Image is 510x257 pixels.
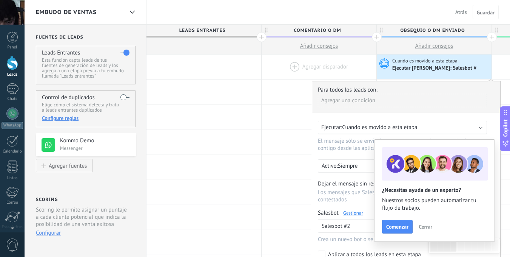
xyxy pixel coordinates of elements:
h4: Control de duplicados [42,94,95,101]
div: Crea un nuevo bot o selecciona uno existente [318,236,487,243]
span: Nuestros socios pueden automatizar tu flujo de trabajo. [382,197,487,212]
div: Listas [2,176,23,181]
p: Elige cómo el sistema detecta y trata a leads entrantes duplicados [42,102,129,113]
h4: Leads Entrantes [42,49,80,56]
span: Obsequio o DM enviado [377,25,488,36]
span: Leads Entrantes [146,25,257,36]
div: Configure reglas [42,115,129,121]
div: Panel [2,45,23,50]
p: Los mensajes que Salesbot responda aparecerán como no contestados [318,189,487,203]
div: Agregar una condición [318,94,487,107]
div: Correo [2,200,23,205]
span: Guardar [477,10,495,15]
div: Agregar fuentes [49,162,87,169]
div: WhatsApp [2,122,23,129]
div: Leads [2,72,23,77]
span: Comentario o DM [262,25,373,36]
button: Configurar [36,229,61,237]
div: Calendario [2,149,23,154]
span: Cuando es movido a esta etapa [342,124,417,131]
div: Leads Entrantes [146,25,261,36]
p: Siempre [338,162,470,170]
p: Esta función capta leads de tus fuentes de generación de leads y los agrega a una etapa previa a ... [42,58,129,79]
span: Dejar el mensaje sin respuesta [318,180,392,187]
span: Cerrar [419,224,432,229]
button: Guardar [473,5,499,19]
div: Chats [2,97,23,101]
button: Comenzar [382,220,413,234]
p: Scoring le permite asignar un puntaje a cada cliente potencial que indica la posibilidad de una v... [36,206,130,228]
span: Copilot [502,119,509,137]
h2: Fuentes de leads [36,34,136,40]
h2: Scoring [36,197,58,202]
div: Salesbot [318,209,487,217]
span: Añadir consejos [415,42,453,50]
div: Ejecutar [PERSON_NAME]: Salesbot # [392,65,478,72]
button: Atrás [452,6,470,18]
span: Atrás [455,9,467,16]
h4: Kommo Demo [60,137,131,145]
h2: ¿Necesitas ayuda de un experto? [382,187,487,194]
p: El mensaje sólo se enviará a contactos que se han comunicado contigo desde las aplicaciones de ch... [318,137,479,152]
div: Para todos los leads con: [318,86,495,93]
span: Ejecutar: [321,124,342,131]
button: Agregar fuentes [36,159,92,172]
button: Cerrar [415,221,436,232]
div: Obsequio o DM enviado [377,25,492,36]
div: Embudo de ventas [126,5,139,20]
span: Activo: [322,162,338,170]
button: Salesbot #2 [318,219,412,233]
button: Añadir consejos [262,38,376,54]
span: Comenzar [386,224,408,229]
a: Gestionar [343,210,363,216]
div: Comentario o DM [262,25,376,36]
button: Añadir consejos [377,38,492,54]
span: Salesbot #2 [322,223,350,230]
span: Cuando es movido a esta etapa [392,58,459,64]
p: Messenger [60,145,132,151]
span: Añadir consejos [300,42,338,50]
span: Embudo de ventas [36,9,97,16]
